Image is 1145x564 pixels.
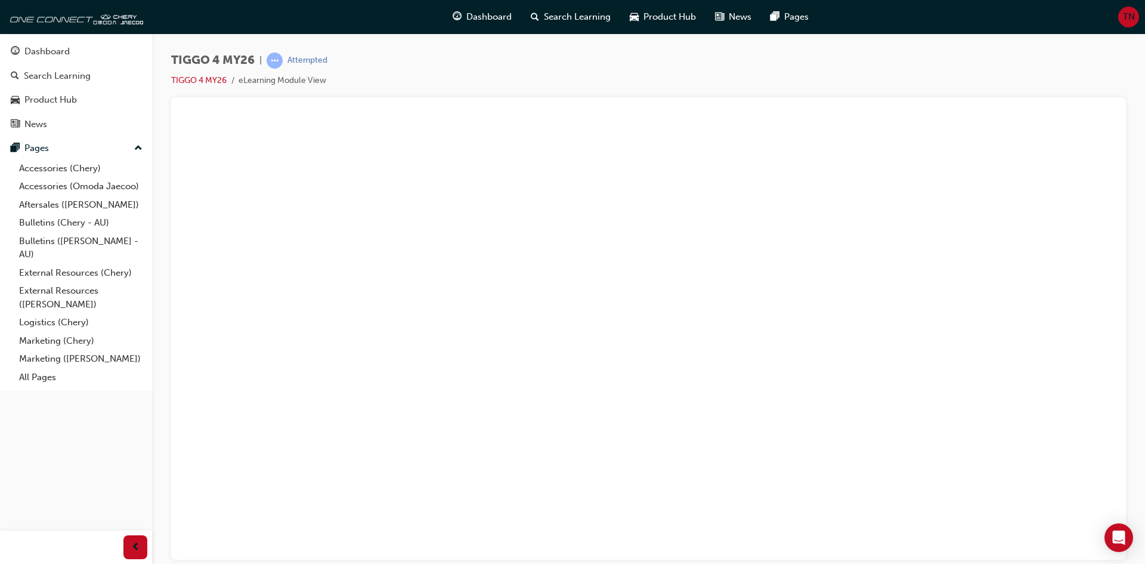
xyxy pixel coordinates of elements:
[1123,10,1135,24] span: TN
[5,65,147,87] a: Search Learning
[466,10,512,24] span: Dashboard
[239,74,326,88] li: eLearning Module View
[259,54,262,67] span: |
[521,5,620,29] a: search-iconSearch Learning
[761,5,818,29] a: pages-iconPages
[531,10,539,24] span: search-icon
[11,71,19,82] span: search-icon
[24,118,47,131] div: News
[287,55,327,66] div: Attempted
[14,232,147,264] a: Bulletins ([PERSON_NAME] - AU)
[171,54,255,67] span: TIGGO 4 MY26
[620,5,705,29] a: car-iconProduct Hub
[11,47,20,57] span: guage-icon
[784,10,809,24] span: Pages
[24,141,49,155] div: Pages
[14,313,147,332] a: Logistics (Chery)
[24,45,70,58] div: Dashboard
[24,93,77,107] div: Product Hub
[14,350,147,368] a: Marketing ([PERSON_NAME])
[443,5,521,29] a: guage-iconDashboard
[5,38,147,137] button: DashboardSearch LearningProduct HubNews
[11,143,20,154] span: pages-icon
[1118,7,1139,27] button: TN
[267,53,283,69] span: learningRecordVerb_ATTEMPT-icon
[11,119,20,130] span: news-icon
[24,69,91,83] div: Search Learning
[705,5,761,29] a: news-iconNews
[544,10,611,24] span: Search Learning
[14,332,147,350] a: Marketing (Chery)
[5,113,147,135] a: News
[131,540,140,555] span: prev-icon
[5,137,147,159] button: Pages
[729,10,751,24] span: News
[453,10,462,24] span: guage-icon
[171,75,227,85] a: TIGGO 4 MY26
[6,5,143,29] img: oneconnect
[14,159,147,178] a: Accessories (Chery)
[11,95,20,106] span: car-icon
[770,10,779,24] span: pages-icon
[643,10,696,24] span: Product Hub
[14,264,147,282] a: External Resources (Chery)
[14,177,147,196] a: Accessories (Omoda Jaecoo)
[1104,523,1133,552] div: Open Intercom Messenger
[5,41,147,63] a: Dashboard
[630,10,639,24] span: car-icon
[5,89,147,111] a: Product Hub
[14,196,147,214] a: Aftersales ([PERSON_NAME])
[14,368,147,387] a: All Pages
[715,10,724,24] span: news-icon
[134,141,143,156] span: up-icon
[14,214,147,232] a: Bulletins (Chery - AU)
[14,282,147,313] a: External Resources ([PERSON_NAME])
